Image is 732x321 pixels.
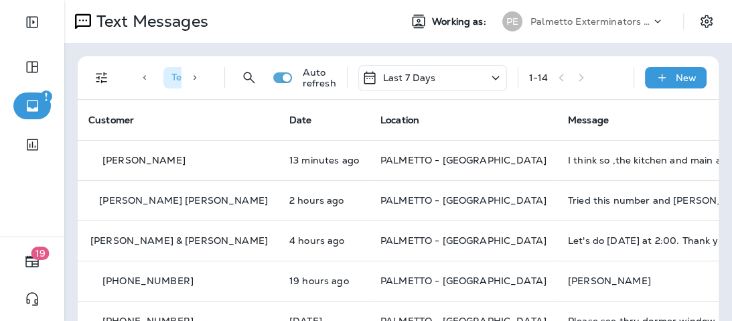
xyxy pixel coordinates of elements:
span: PALMETTO - [GEOGRAPHIC_DATA] [380,235,546,247]
button: 19 [13,248,51,275]
p: Text Messages [91,11,208,31]
div: Text Direction:Incoming [163,67,300,88]
p: Aug 27, 2025 04:56 PM [289,275,359,286]
p: Auto refresh [303,67,336,88]
span: PALMETTO - [GEOGRAPHIC_DATA] [380,194,546,206]
p: Aug 28, 2025 08:01 AM [289,235,359,246]
button: Filters [88,64,115,91]
p: Aug 28, 2025 12:03 PM [289,155,359,166]
button: Search Messages [236,64,263,91]
span: 19 [31,247,50,260]
p: Last 7 Days [383,72,436,83]
span: Customer [88,114,134,126]
p: New [676,72,697,83]
p: [PHONE_NUMBER] [102,275,194,286]
button: Settings [694,9,719,34]
p: [PERSON_NAME] [102,155,186,166]
div: PE [502,11,522,31]
span: Working as: [432,16,489,27]
p: [PERSON_NAME] [PERSON_NAME] [99,195,268,206]
span: PALMETTO - [GEOGRAPHIC_DATA] [380,154,546,166]
div: 1 - 14 [529,72,548,83]
span: Text Direction : Incoming [171,71,278,83]
button: Expand Sidebar [13,9,51,36]
span: Location [380,114,419,126]
p: Palmetto Exterminators LLC [530,16,651,27]
p: [PERSON_NAME] & [PERSON_NAME] [90,235,268,246]
span: PALMETTO - [GEOGRAPHIC_DATA] [380,275,546,287]
span: Date [289,114,312,126]
p: Aug 28, 2025 10:06 AM [289,195,359,206]
span: Message [568,114,609,126]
